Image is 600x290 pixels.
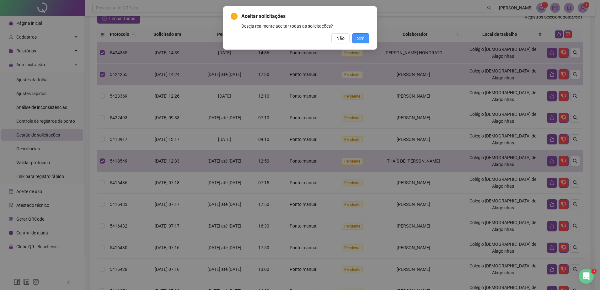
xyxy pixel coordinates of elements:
[241,23,369,30] div: Deseja realmente aceitar todas as solicitações?
[352,33,369,43] button: Sim
[331,33,350,43] button: Não
[592,269,597,274] span: 1
[357,35,364,42] span: Sim
[579,269,594,284] iframe: Intercom live chat
[231,13,238,20] span: exclamation-circle
[336,35,345,42] span: Não
[241,13,369,20] span: Aceitar solicitações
